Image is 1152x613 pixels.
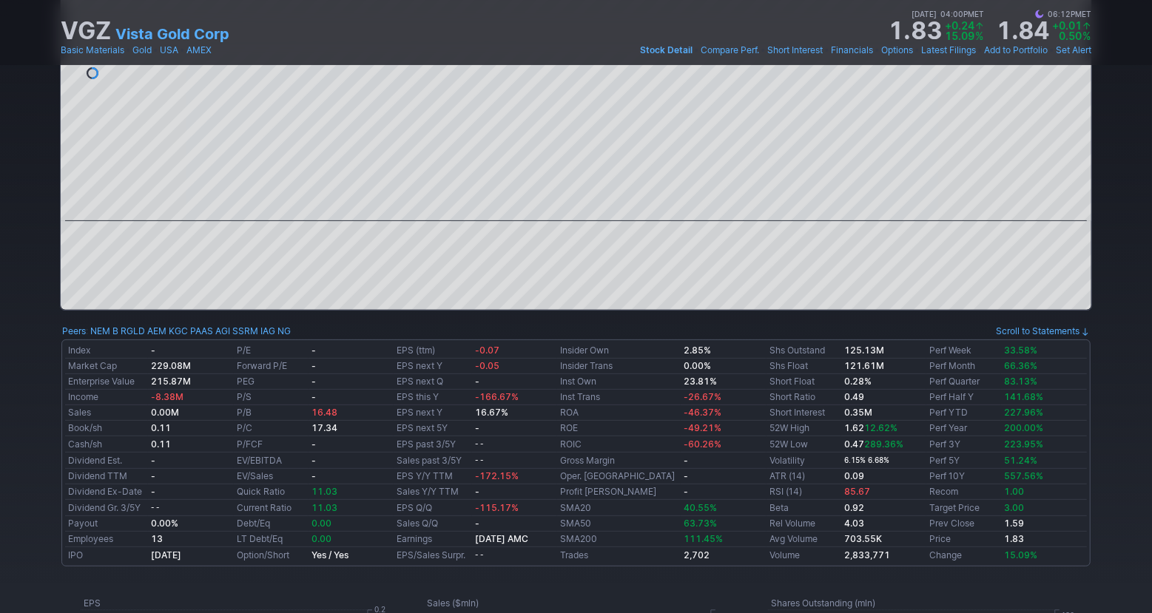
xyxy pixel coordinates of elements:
td: P/B [234,405,309,421]
td: EV/Sales [234,469,309,484]
b: 0.09 [844,470,864,481]
td: 52W High [767,421,841,436]
span: 1.00 [1004,486,1024,497]
a: IAG [260,324,275,339]
b: 1.62 [844,422,897,433]
a: AGI [215,324,230,339]
a: EPS/Sales Surpr. [397,549,465,560]
a: Short Interest [767,43,823,58]
span: • [914,43,920,58]
b: 229.08M [151,360,191,371]
strong: 1.84 [996,19,1049,43]
b: - [684,470,688,481]
a: 0.49 [844,391,864,402]
td: SMA50 [557,516,681,532]
td: Income [65,390,148,405]
span: 40.55% [684,502,717,513]
td: Shs Float [767,359,841,374]
td: Avg Volume [767,532,841,547]
td: Prev Close [926,516,1001,532]
b: 2,833,771 [844,549,890,560]
span: • [977,43,983,58]
text: Shares Outstanding (mln) [771,597,875,609]
b: - [151,486,155,497]
span: 63.73% [684,518,717,529]
td: ATR (14) [767,469,841,484]
td: Volume [767,547,841,563]
span: • [153,43,158,58]
span: 0.00 [311,533,331,544]
td: Perf 3Y [926,436,1001,453]
td: Perf Month [926,359,1001,374]
td: Perf 5Y [926,453,1001,469]
span: -166.67% [475,391,519,402]
td: Perf 10Y [926,469,1001,484]
a: Short Ratio [769,391,815,402]
td: Price [926,532,1001,547]
b: - [311,391,316,402]
span: -26.67% [684,391,721,402]
a: Stock Detail [640,43,693,58]
td: Dividend Gr. 3/5Y [65,500,148,516]
td: EPS next 5Y [394,421,471,436]
span: 11.03 [311,502,337,513]
td: SMA20 [557,500,681,516]
a: Basic Materials [61,43,124,58]
strong: 1.83 [889,19,942,43]
td: ROA [557,405,681,421]
td: Sales past 3/5Y [394,453,471,469]
span: 16.48 [311,407,337,418]
b: 23.81% [684,376,717,387]
td: P/FCF [234,436,309,453]
span: 11.03 [311,486,337,497]
a: Earnings [397,533,432,544]
a: Recom [929,486,958,497]
b: - [684,455,688,466]
a: Vista Gold Corp [115,24,229,44]
b: - [151,455,155,466]
a: Compare Perf. [701,43,759,58]
small: - - [151,504,159,512]
a: Financials [831,43,873,58]
span: • [694,43,699,58]
b: 1.59 [1004,518,1024,529]
b: - [311,470,316,481]
td: Dividend Ex-Date [65,484,148,500]
a: Peers [62,325,86,336]
td: Quick Ratio [234,484,309,500]
span: 0.00 [311,518,331,529]
b: 0.00M [151,407,179,418]
span: 83.13% [1004,376,1037,387]
td: Employees [65,532,148,547]
td: Option/Short [234,547,309,563]
b: 0.11 [151,438,171,450]
small: - - [475,440,483,448]
b: [DATE] [151,549,181,560]
td: EPS next Y [394,405,471,421]
b: [DATE] AMC [475,533,528,544]
a: Target Price [929,502,980,513]
a: - - [475,549,483,560]
b: - [475,422,479,433]
b: 1.83 [1004,533,1024,544]
a: Short Float [769,376,815,387]
td: P/E [234,343,309,359]
span: • [824,43,829,58]
td: EPS next Q [394,374,471,390]
td: Shs Outstand [767,343,841,359]
span: % [975,30,983,42]
a: Latest Filings [921,43,976,58]
span: • [1044,7,1048,21]
b: - [475,518,479,529]
b: 13 [151,533,163,544]
td: Forward P/E [234,359,309,374]
td: SMA200 [557,532,681,547]
a: SSRM [232,324,258,339]
td: 52W Low [767,436,841,453]
b: 0.00% [684,360,711,371]
a: AMEX [186,43,212,58]
a: KGC [169,324,188,339]
b: 0.47 [844,438,903,450]
b: 2,702 [684,549,710,560]
span: 15.09% [1004,549,1037,560]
